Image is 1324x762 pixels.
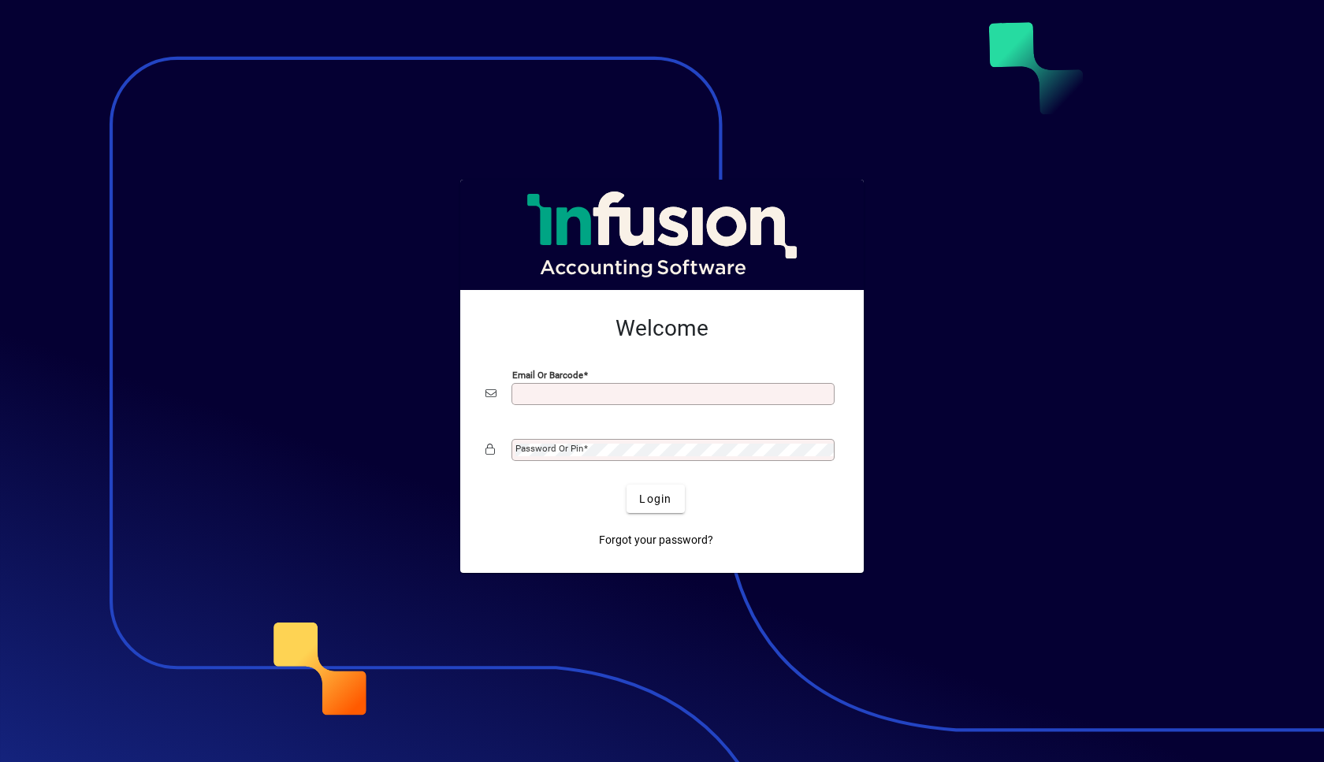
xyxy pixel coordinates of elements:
h2: Welcome [485,315,839,342]
span: Forgot your password? [599,532,713,548]
mat-label: Email or Barcode [512,370,583,381]
button: Login [627,485,684,513]
mat-label: Password or Pin [515,443,583,454]
span: Login [639,491,671,507]
a: Forgot your password? [593,526,720,554]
